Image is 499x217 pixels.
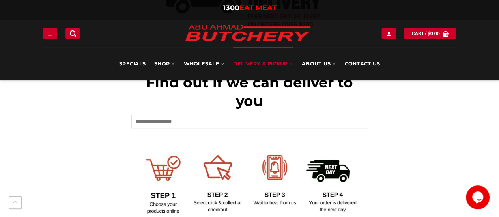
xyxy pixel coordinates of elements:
img: Abu Ahmad Butchery [179,20,317,47]
a: SHOP [154,47,175,80]
a: About Us [302,47,336,80]
a: Menu [43,28,57,39]
button: Go to top [9,196,22,209]
a: Login [381,28,396,39]
a: 1300EAT MEAT [223,4,277,12]
bdi: 0.00 [428,31,440,36]
iframe: chat widget [466,185,491,209]
a: Wholesale [183,47,224,80]
a: View cart [404,28,456,39]
a: Search [65,28,80,39]
span: $ [428,30,430,37]
a: Contact Us [344,47,380,80]
span: EAT MEAT [239,4,277,12]
span: 1300 [223,4,239,12]
span: Cart / [411,30,440,37]
a: Specials [119,47,146,80]
span: Find out if we can deliver to you [146,74,353,109]
a: Delivery & Pickup [233,47,293,80]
